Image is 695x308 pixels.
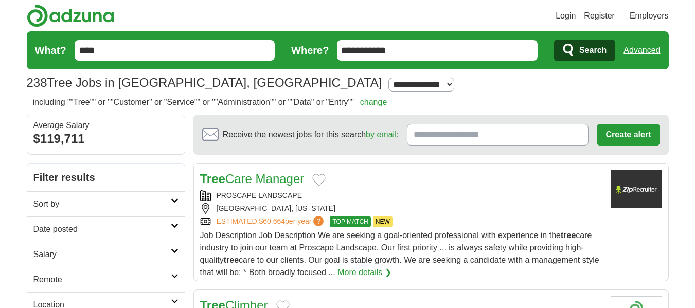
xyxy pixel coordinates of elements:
[27,76,382,89] h1: Tree Jobs in [GEOGRAPHIC_DATA], [GEOGRAPHIC_DATA]
[366,130,397,139] a: by email
[623,40,660,61] a: Advanced
[223,129,399,141] span: Receive the newest jobs for this search :
[291,43,329,58] label: Where?
[312,174,326,186] button: Add to favorite jobs
[27,242,185,267] a: Salary
[554,40,615,61] button: Search
[27,164,185,191] h2: Filter results
[561,231,576,240] strong: tree
[27,267,185,292] a: Remote
[313,216,324,226] span: ?
[259,217,285,225] span: $60,664
[200,203,602,214] div: [GEOGRAPHIC_DATA], [US_STATE]
[200,190,602,201] div: PROSCAPE LANDSCAPE
[33,274,171,286] h2: Remote
[27,216,185,242] a: Date posted
[579,40,607,61] span: Search
[200,172,225,186] strong: Tree
[556,10,576,22] a: Login
[200,231,599,277] span: Job Description Job Description We are seeking a goal-oriented professional with experience in th...
[224,256,239,264] strong: tree
[33,223,171,235] h2: Date posted
[611,170,662,208] img: Company logo
[597,124,660,146] button: Create alert
[27,191,185,216] a: Sort by
[337,266,391,279] a: More details ❯
[630,10,669,22] a: Employers
[35,43,66,58] label: What?
[584,10,615,22] a: Register
[360,98,387,106] a: change
[33,130,179,148] div: $119,711
[27,4,114,27] img: Adzuna logo
[330,216,370,227] span: TOP MATCH
[33,248,171,261] h2: Salary
[217,216,326,227] a: ESTIMATED:$60,664per year?
[33,96,387,108] h2: including ""Tree"" or ""Customer" or "Service"" or ""Administration"" or ""Data" or "Entry""
[27,74,47,92] span: 238
[200,172,305,186] a: TreeCare Manager
[33,198,171,210] h2: Sort by
[373,216,393,227] span: NEW
[33,121,179,130] div: Average Salary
